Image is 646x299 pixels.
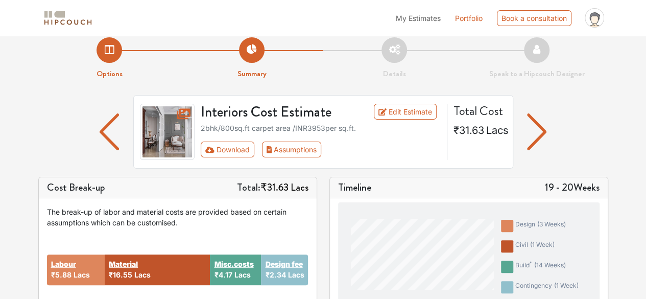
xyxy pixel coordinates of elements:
div: Book a consultation [497,10,571,26]
div: The break-up of labor and material costs are provided based on certain assumptions which can be c... [47,206,308,228]
div: design [515,220,566,232]
span: ₹31.63 [260,180,289,195]
span: ( 14 weeks ) [534,261,566,269]
span: ₹4.17 [214,270,232,279]
img: gallery [140,104,195,160]
span: logo-horizontal.svg [42,7,93,30]
span: Lacs [291,180,308,195]
span: ( 1 week ) [554,282,579,289]
a: Portfolio [455,13,483,24]
strong: Details [383,68,406,79]
h3: Interiors Cost Estimate [195,104,363,121]
div: civil [515,240,555,252]
h5: Total: [237,181,308,194]
div: Toolbar with button groups [201,142,441,157]
strong: Summary [237,68,267,79]
div: build [515,261,566,273]
span: Lacs [288,270,304,279]
button: Design fee [265,259,302,269]
span: Lacs [74,270,90,279]
span: Lacs [134,270,151,279]
span: ₹2.34 [265,270,285,279]
div: contingency [515,281,579,293]
a: Edit Estimate [374,104,437,120]
button: Download [201,142,254,157]
span: ₹31.63 [453,124,484,136]
img: arrow left [527,113,547,150]
h5: Timeline [338,181,371,194]
span: ₹5.88 [51,270,71,279]
h4: Total Cost [453,104,505,119]
button: Material [109,259,138,269]
span: Lacs [486,124,509,136]
div: 2bhk / 800 sq.ft carpet area /INR 3953 per sq.ft. [201,123,441,133]
h5: Cost Break-up [47,181,105,194]
strong: Options [97,68,123,79]
img: arrow left [100,113,119,150]
span: ( 3 weeks ) [537,220,566,228]
span: Lacs [234,270,250,279]
strong: Speak to a Hipcouch Designer [489,68,585,79]
span: ( 1 week ) [530,241,555,248]
button: Assumptions [262,142,322,157]
h5: 19 - 20 Weeks [545,181,600,194]
button: Misc.costs [214,259,253,269]
div: First group [201,142,329,157]
img: logo-horizontal.svg [42,9,93,27]
button: Labour [51,259,76,269]
span: My Estimates [396,14,441,22]
span: ₹16.55 [109,270,132,279]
